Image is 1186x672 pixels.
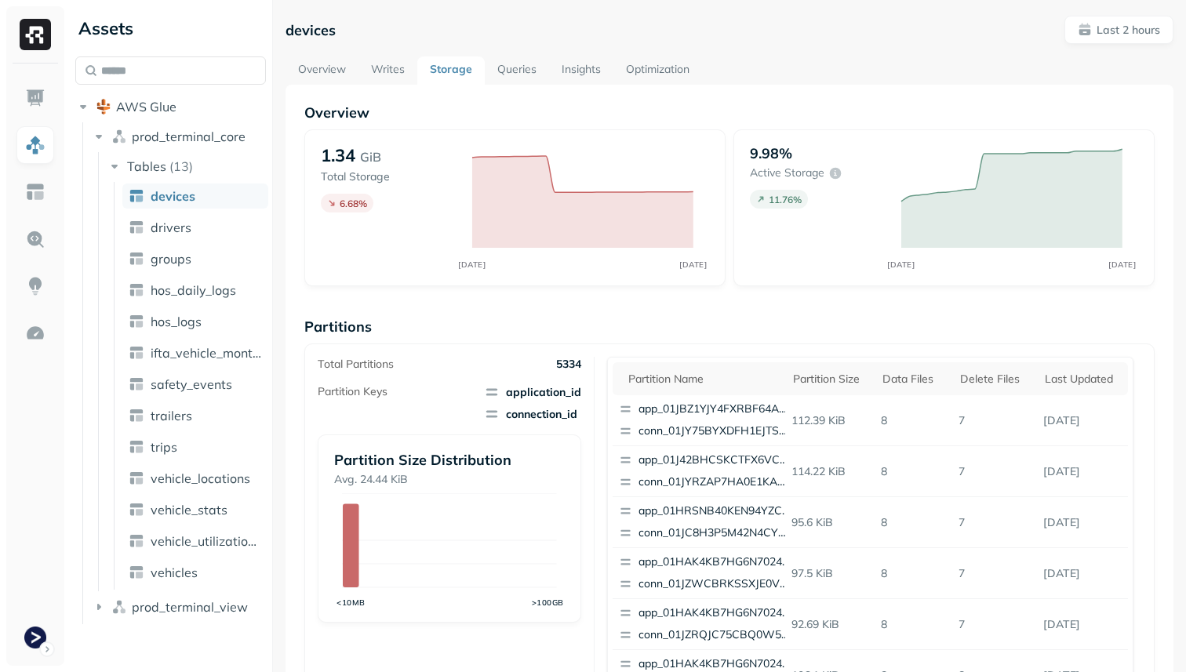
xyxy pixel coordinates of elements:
[111,129,127,144] img: namespace
[875,509,952,536] p: 8
[132,129,246,144] span: prod_terminal_core
[613,548,798,598] button: app_01HAK4KB7HG6N7024210G3S8D5conn_01JZWCBRKSSXJE0VR6BRC6EPCZ
[952,509,1037,536] p: 7
[122,215,268,240] a: drivers
[1037,509,1128,536] p: Aug 28, 2025
[1037,407,1128,434] p: Aug 28, 2025
[129,502,144,518] img: table
[613,599,798,649] button: app_01HAK4KB7HG6N7024210G3S8D5conn_01JZRQJC75CBQ0W573QKKVYAXR
[286,21,336,39] p: devices
[129,314,144,329] img: table
[628,372,777,387] div: Partition name
[360,147,381,166] p: GiB
[129,282,144,298] img: table
[304,318,1155,336] p: Partitions
[129,345,144,361] img: table
[875,560,952,587] p: 8
[129,220,144,235] img: table
[613,446,798,496] button: app_01J42BHCSKCTFX6VCA8QNRA04Mconn_01JYRZAP7HA0E1KAN9DXA8G9VV
[25,88,45,108] img: Dashboard
[1037,560,1128,587] p: Aug 28, 2025
[111,599,127,615] img: namespace
[613,56,702,85] a: Optimization
[417,56,485,85] a: Storage
[485,56,549,85] a: Queries
[96,99,111,114] img: root
[613,395,798,445] button: app_01JBZ1YJY4FXRBF64A222SM755conn_01JY75BYXDFH1EJTSX0KJRSETW
[122,466,268,491] a: vehicle_locations
[1064,16,1173,44] button: Last 2 hours
[638,474,791,490] p: conn_01JYRZAP7HA0E1KAN9DXA8G9VV
[132,599,248,615] span: prod_terminal_view
[91,594,267,619] button: prod_terminal_view
[875,458,952,485] p: 8
[25,323,45,343] img: Optimization
[286,56,358,85] a: Overview
[613,497,798,547] button: app_01HRSNB40KEN94YZC3AD8ZMFVWconn_01JC8H3P5M42N4CYTYJ5VCYC7Y
[952,611,1037,638] p: 7
[1037,611,1128,638] p: Aug 28, 2025
[25,135,45,155] img: Assets
[122,372,268,397] a: safety_events
[638,656,791,672] p: app_01HAK4KB7HG6N7024210G3S8D5
[151,345,262,361] span: ifta_vehicle_months
[129,376,144,392] img: table
[24,627,46,648] img: Terminal
[107,154,267,179] button: Tables(13)
[129,408,144,423] img: table
[122,560,268,585] a: vehicles
[785,458,875,485] p: 114.22 KiB
[151,533,262,549] span: vehicle_utilization_day
[122,309,268,334] a: hos_logs
[875,611,952,638] p: 8
[638,554,791,570] p: app_01HAK4KB7HG6N7024210G3S8D5
[952,407,1037,434] p: 7
[75,94,266,119] button: AWS Glue
[129,188,144,204] img: table
[127,158,166,174] span: Tables
[532,598,564,607] tspan: >100GB
[75,16,266,41] div: Assets
[638,576,791,592] p: conn_01JZWCBRKSSXJE0VR6BRC6EPCZ
[25,276,45,296] img: Insights
[151,282,236,298] span: hos_daily_logs
[151,314,202,329] span: hos_logs
[875,407,952,434] p: 8
[638,627,791,643] p: conn_01JZRQJC75CBQ0W573QKKVYAXR
[318,384,387,399] p: Partition Keys
[556,357,581,372] p: 5334
[321,169,457,184] p: Total Storage
[122,434,268,460] a: trips
[129,533,144,549] img: table
[122,278,268,303] a: hos_daily_logs
[318,357,394,372] p: Total Partitions
[769,194,802,205] p: 11.76 %
[459,260,486,269] tspan: [DATE]
[151,188,195,204] span: devices
[122,529,268,554] a: vehicle_utilization_day
[785,611,875,638] p: 92.69 KiB
[122,497,268,522] a: vehicle_stats
[638,605,791,621] p: app_01HAK4KB7HG6N7024210G3S8D5
[785,407,875,434] p: 112.39 KiB
[151,251,191,267] span: groups
[785,560,875,587] p: 97.5 KiB
[25,182,45,202] img: Asset Explorer
[785,509,875,536] p: 95.6 KiB
[151,565,198,580] span: vehicles
[549,56,613,85] a: Insights
[129,439,144,455] img: table
[169,158,193,174] p: ( 13 )
[151,470,250,486] span: vehicle_locations
[304,104,1155,122] p: Overview
[122,403,268,428] a: trailers
[151,408,192,423] span: trailers
[960,372,1029,387] div: Delete Files
[888,260,915,269] tspan: [DATE]
[129,251,144,267] img: table
[151,220,191,235] span: drivers
[1045,372,1120,387] div: Last updated
[484,384,581,400] span: application_id
[750,144,792,162] p: 9.98%
[321,144,355,166] p: 1.34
